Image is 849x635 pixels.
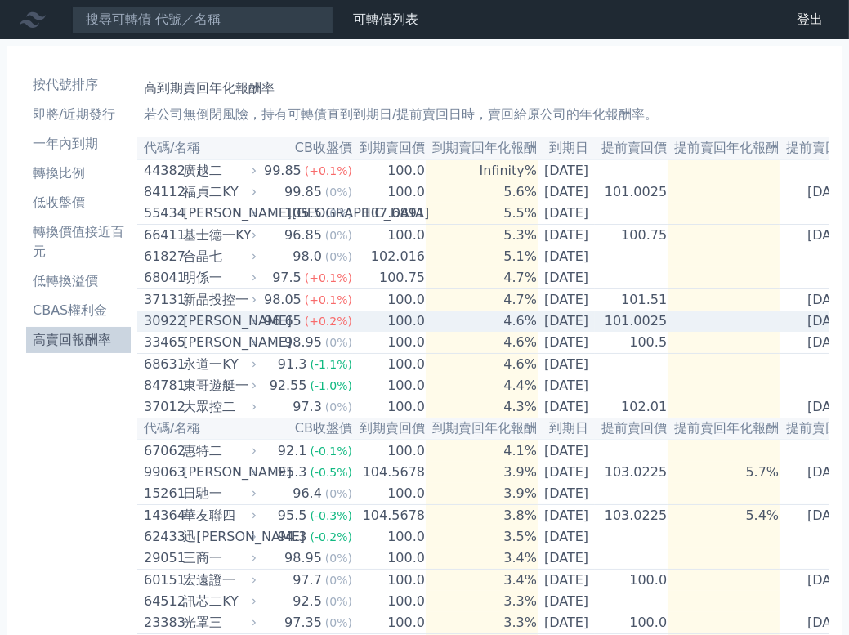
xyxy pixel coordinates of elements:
td: 103.0225 [595,505,668,527]
div: 105.5 [281,203,325,223]
div: 67062 [144,441,179,461]
td: 100.0 [353,483,426,505]
td: 5.7% [668,462,780,483]
td: [DATE] [538,591,595,612]
div: 97.5 [269,268,305,288]
span: (-0.2%) [311,530,353,543]
li: 轉換價值接近百元 [26,222,131,262]
th: 到期日 [538,418,595,440]
div: 光罩三 [183,613,253,633]
td: 100.5 [595,332,668,354]
a: 轉換比例 [26,160,131,186]
span: (+0.1%) [305,271,352,284]
th: 到期賣回年化報酬 [426,137,538,159]
td: 100.75 [595,225,668,247]
td: 3.9% [426,483,538,505]
th: 代碼/名稱 [137,137,260,159]
td: 4.6% [426,332,538,354]
td: 3.4% [426,570,538,592]
td: 3.3% [426,591,538,612]
td: 101.0025 [595,311,668,332]
div: 98.95 [281,548,325,568]
div: 96.65 [261,311,305,331]
td: 103.0225 [595,462,668,483]
span: (0%) [325,487,352,500]
li: CBAS權利金 [26,301,131,320]
td: 100.0 [353,440,426,462]
td: 102.016 [353,246,426,267]
td: [DATE] [538,311,595,332]
span: (0%) [325,229,352,242]
span: (+0.1%) [305,293,352,306]
td: [DATE] [538,612,595,634]
td: 3.5% [426,526,538,548]
span: (+0.1%) [305,164,352,177]
td: 104.5678 [353,505,426,527]
a: 低轉換溢價 [26,268,131,294]
div: 廣越二 [183,161,253,181]
span: (-0.1%) [311,445,353,458]
li: 按代號排序 [26,75,131,95]
th: 提前賣回年化報酬 [668,418,780,440]
div: [PERSON_NAME][GEOGRAPHIC_DATA] [183,203,253,223]
div: 99063 [144,463,179,482]
td: 100.0 [353,159,426,181]
span: (0%) [325,616,352,629]
td: 107.6891 [353,203,426,225]
td: 3.8% [426,505,538,527]
div: 99.85 [261,161,305,181]
div: 94.3 [275,527,311,547]
div: 新晶投控一 [183,290,253,310]
td: [DATE] [538,332,595,354]
div: 30922 [144,311,179,331]
span: (0%) [325,250,352,263]
a: 即將/近期發行 [26,101,131,127]
div: 96.4 [289,484,325,503]
p: 若公司無倒閉風險，持有可轉債直到到期日/提前賣回日時，賣回給原公司的年化報酬率。 [144,105,823,124]
td: [DATE] [538,375,595,396]
td: Infinity% [426,159,538,181]
td: 100.0 [353,591,426,612]
td: 104.5678 [353,462,426,483]
div: 合晶七 [183,247,253,266]
div: 東哥遊艇一 [183,376,253,396]
td: [DATE] [538,246,595,267]
td: 4.6% [426,311,538,332]
a: 登出 [784,7,836,33]
div: 62433 [144,527,179,547]
span: (0%) [325,595,352,608]
th: 提前賣回價 [595,137,668,159]
td: [DATE] [538,203,595,225]
a: CBAS權利金 [26,297,131,324]
td: 5.3% [426,225,538,247]
td: 3.9% [426,462,538,483]
td: 100.0 [353,332,426,354]
td: 100.0 [353,570,426,592]
div: 84781 [144,376,179,396]
div: 60151 [144,570,179,590]
span: (-0.5%) [311,466,353,479]
input: 搜尋可轉債 代號／名稱 [72,6,333,34]
div: 55434 [144,203,179,223]
div: 訊芯二KY [183,592,253,611]
th: 提前賣回年化報酬 [668,137,780,159]
td: 100.0 [353,225,426,247]
td: 100.0 [353,548,426,570]
td: [DATE] [538,570,595,592]
div: 三商一 [183,548,253,568]
div: 33465 [144,333,179,352]
td: 4.1% [426,440,538,462]
div: [PERSON_NAME] [183,311,253,331]
div: 64512 [144,592,179,611]
div: 37012 [144,397,179,417]
li: 一年內到期 [26,134,131,154]
td: [DATE] [538,440,595,462]
span: (0%) [325,186,352,199]
td: [DATE] [538,159,595,181]
span: (-1.0%) [311,379,353,392]
div: 永道一KY [183,355,253,374]
h1: 高到期賣回年化報酬率 [144,78,823,98]
div: 91.3 [275,355,311,374]
td: 100.0 [353,612,426,634]
div: 福貞二KY [183,182,253,202]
